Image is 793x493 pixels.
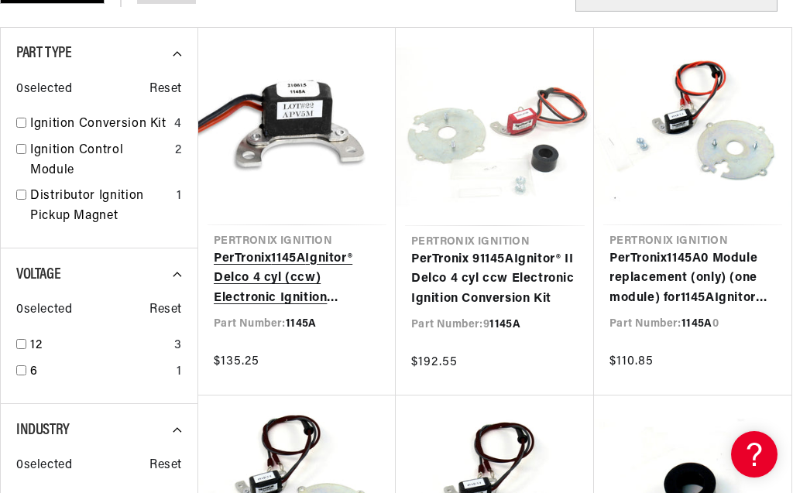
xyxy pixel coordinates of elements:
[30,336,168,356] a: 12
[16,46,71,61] span: Part Type
[30,187,170,226] a: Distributor Ignition Pickup Magnet
[214,249,380,309] a: PerTronix1145AIgnitor® Delco 4 cyl (ccw) Electronic Ignition Conversion Kit
[149,80,182,100] span: Reset
[16,300,72,320] span: 0 selected
[149,300,182,320] span: Reset
[16,423,70,438] span: Industry
[30,362,170,382] a: 6
[16,80,72,100] span: 0 selected
[174,336,182,356] div: 3
[411,250,578,310] a: PerTronix 91145AIgnitor® II Delco 4 cyl ccw Electronic Ignition Conversion Kit
[149,456,182,476] span: Reset
[609,249,776,309] a: PerTronix1145A0 Module replacement (only) (one module) for1145AIgnitor Kit
[177,362,182,382] div: 1
[174,115,182,135] div: 4
[175,141,182,161] div: 2
[16,267,60,282] span: Voltage
[30,141,169,180] a: Ignition Control Module
[30,115,168,135] a: Ignition Conversion Kit
[177,187,182,207] div: 1
[16,456,72,476] span: 0 selected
